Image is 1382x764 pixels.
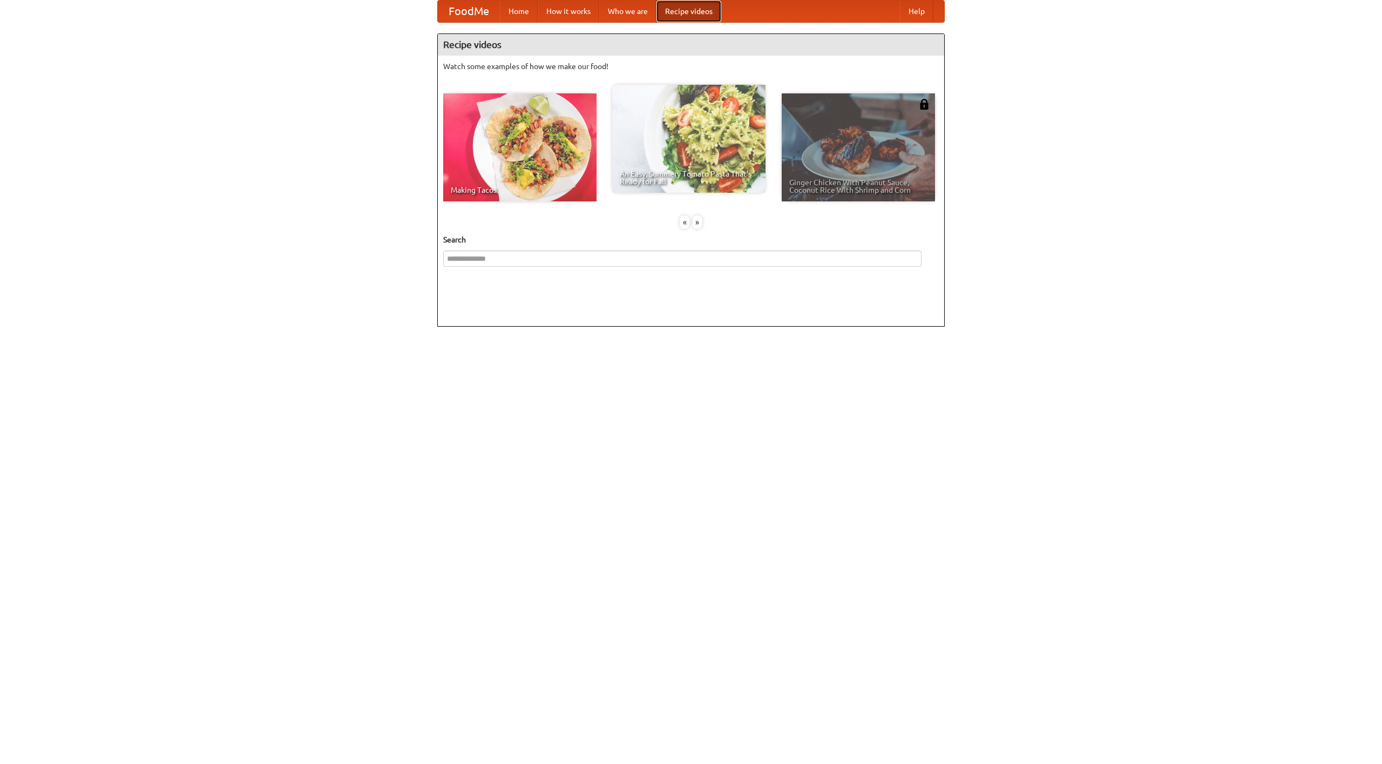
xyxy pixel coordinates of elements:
a: Home [500,1,538,22]
p: Watch some examples of how we make our food! [443,61,939,72]
a: Recipe videos [656,1,721,22]
a: An Easy, Summery Tomato Pasta That's Ready for Fall [612,85,765,193]
span: Making Tacos [451,186,589,194]
span: An Easy, Summery Tomato Pasta That's Ready for Fall [620,170,758,185]
a: FoodMe [438,1,500,22]
h4: Recipe videos [438,34,944,56]
a: How it works [538,1,599,22]
a: Who we are [599,1,656,22]
h5: Search [443,234,939,245]
img: 483408.png [919,99,930,110]
div: » [693,215,702,229]
div: « [680,215,689,229]
a: Help [900,1,933,22]
a: Making Tacos [443,93,597,201]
